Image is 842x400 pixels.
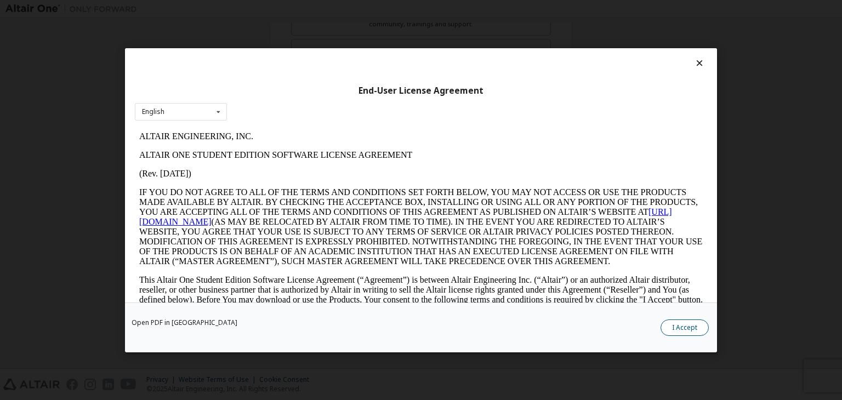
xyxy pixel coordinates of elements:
p: (Rev. [DATE]) [4,42,568,52]
a: [URL][DOMAIN_NAME] [4,80,537,99]
p: This Altair One Student Edition Software License Agreement (“Agreement”) is between Altair Engine... [4,148,568,187]
a: Open PDF in [GEOGRAPHIC_DATA] [132,319,237,326]
button: I Accept [661,319,709,336]
p: IF YOU DO NOT AGREE TO ALL OF THE TERMS AND CONDITIONS SET FORTH BELOW, YOU MAY NOT ACCESS OR USE... [4,60,568,139]
div: English [142,108,164,115]
div: End-User License Agreement [135,85,707,96]
p: ALTAIR ENGINEERING, INC. [4,4,568,14]
p: ALTAIR ONE STUDENT EDITION SOFTWARE LICENSE AGREEMENT [4,23,568,33]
